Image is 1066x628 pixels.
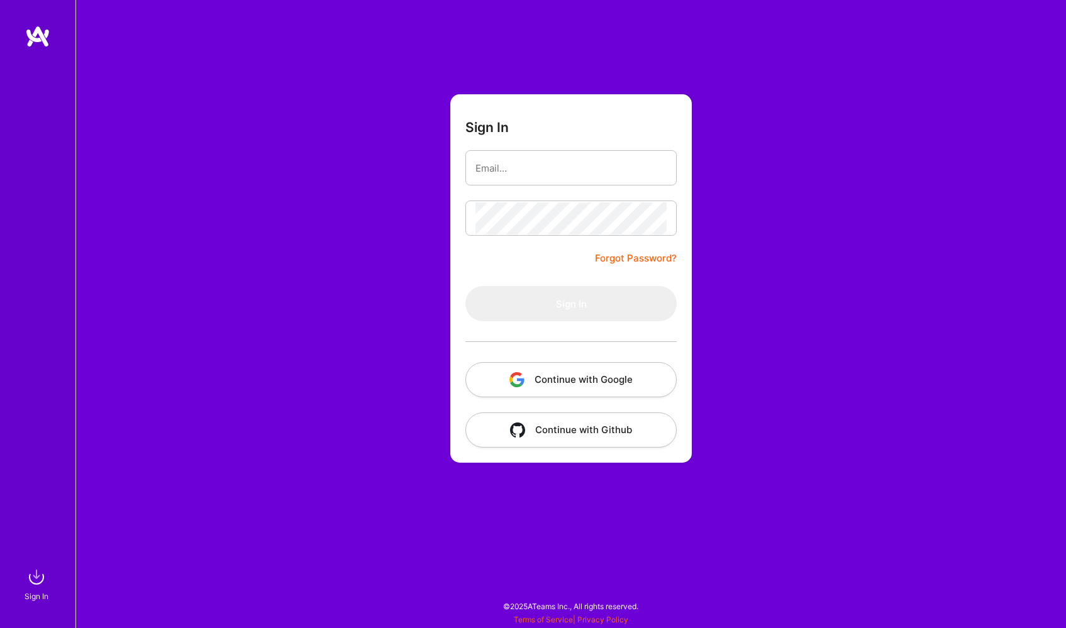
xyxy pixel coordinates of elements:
[465,412,677,448] button: Continue with Github
[510,422,525,438] img: icon
[514,615,573,624] a: Terms of Service
[595,251,677,266] a: Forgot Password?
[25,25,50,48] img: logo
[26,565,49,603] a: sign inSign In
[465,119,509,135] h3: Sign In
[75,590,1066,622] div: © 2025 ATeams Inc., All rights reserved.
[509,372,525,387] img: icon
[465,362,677,397] button: Continue with Google
[514,615,628,624] span: |
[25,590,48,603] div: Sign In
[475,152,667,184] input: Email...
[24,565,49,590] img: sign in
[465,286,677,321] button: Sign In
[577,615,628,624] a: Privacy Policy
